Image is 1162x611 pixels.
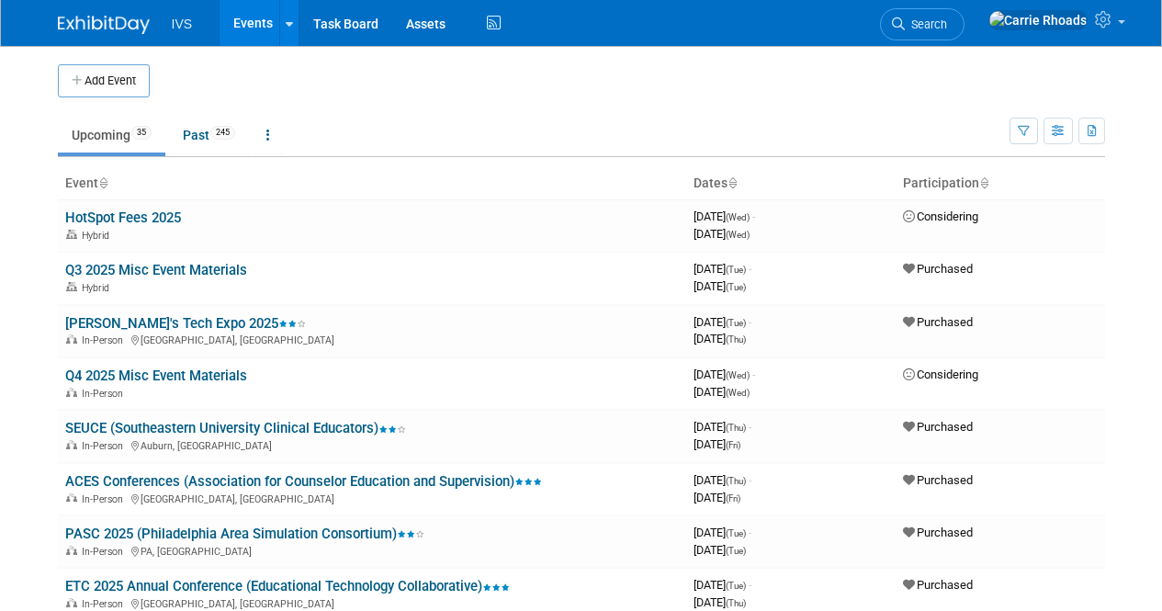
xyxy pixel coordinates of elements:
span: In-Person [82,598,129,610]
span: 245 [210,126,235,140]
a: SEUCE (Southeastern University Clinical Educators) [65,420,406,436]
a: Upcoming35 [58,118,165,153]
span: Considering [903,368,978,381]
img: In-Person Event [66,546,77,555]
span: (Tue) [726,318,746,328]
span: (Thu) [726,334,746,345]
span: In-Person [82,440,129,452]
span: [DATE] [694,332,746,345]
span: Search [905,17,947,31]
span: Purchased [903,473,973,487]
a: ACES Conferences (Association for Counselor Education and Supervision) [65,473,542,490]
span: [DATE] [694,491,740,504]
div: Auburn, [GEOGRAPHIC_DATA] [65,437,679,452]
span: - [749,420,751,434]
span: 35 [131,126,152,140]
span: In-Person [82,546,129,558]
span: (Thu) [726,423,746,433]
span: - [749,526,751,539]
div: [GEOGRAPHIC_DATA], [GEOGRAPHIC_DATA] [65,332,679,346]
a: ETC 2025 Annual Conference (Educational Technology Collaborative) [65,578,510,594]
span: Purchased [903,526,973,539]
img: In-Person Event [66,440,77,449]
img: In-Person Event [66,493,77,503]
span: [DATE] [694,279,746,293]
span: (Tue) [726,282,746,292]
span: (Fri) [726,493,740,504]
span: (Wed) [726,230,750,240]
a: HotSpot Fees 2025 [65,209,181,226]
span: (Tue) [726,265,746,275]
span: In-Person [82,388,129,400]
th: Dates [686,168,896,199]
span: In-Person [82,493,129,505]
span: [DATE] [694,368,755,381]
a: Sort by Participation Type [979,175,988,190]
span: Purchased [903,420,973,434]
span: (Tue) [726,528,746,538]
img: ExhibitDay [58,16,150,34]
span: [DATE] [694,315,751,329]
img: Hybrid Event [66,230,77,239]
span: - [749,578,751,592]
span: - [749,473,751,487]
span: (Wed) [726,370,750,380]
img: In-Person Event [66,334,77,344]
a: Sort by Start Date [728,175,737,190]
span: Purchased [903,262,973,276]
span: [DATE] [694,227,750,241]
span: Purchased [903,578,973,592]
a: Q4 2025 Misc Event Materials [65,368,247,384]
a: Search [880,8,965,40]
span: Hybrid [82,230,115,242]
a: Sort by Event Name [98,175,107,190]
div: PA, [GEOGRAPHIC_DATA] [65,543,679,558]
span: [DATE] [694,526,751,539]
span: (Tue) [726,581,746,591]
a: Past245 [169,118,249,153]
span: [DATE] [694,473,751,487]
span: - [752,368,755,381]
span: - [749,262,751,276]
span: In-Person [82,334,129,346]
span: [DATE] [694,385,750,399]
span: [DATE] [694,209,755,223]
span: (Thu) [726,476,746,486]
span: [DATE] [694,578,751,592]
span: (Wed) [726,212,750,222]
a: [PERSON_NAME]'s Tech Expo 2025 [65,315,306,332]
span: (Thu) [726,598,746,608]
span: (Tue) [726,546,746,556]
div: [GEOGRAPHIC_DATA], [GEOGRAPHIC_DATA] [65,595,679,610]
a: PASC 2025 (Philadelphia Area Simulation Consortium) [65,526,424,542]
img: In-Person Event [66,598,77,607]
img: Hybrid Event [66,282,77,291]
span: - [749,315,751,329]
span: [DATE] [694,262,751,276]
span: Hybrid [82,282,115,294]
img: In-Person Event [66,388,77,397]
span: [DATE] [694,595,746,609]
span: Considering [903,209,978,223]
span: - [752,209,755,223]
th: Event [58,168,686,199]
span: [DATE] [694,420,751,434]
span: [DATE] [694,437,740,451]
button: Add Event [58,64,150,97]
a: Q3 2025 Misc Event Materials [65,262,247,278]
span: (Wed) [726,388,750,398]
span: [DATE] [694,543,746,557]
div: [GEOGRAPHIC_DATA], [GEOGRAPHIC_DATA] [65,491,679,505]
span: Purchased [903,315,973,329]
span: IVS [172,17,193,31]
th: Participation [896,168,1105,199]
img: Carrie Rhoads [988,10,1088,30]
span: (Fri) [726,440,740,450]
